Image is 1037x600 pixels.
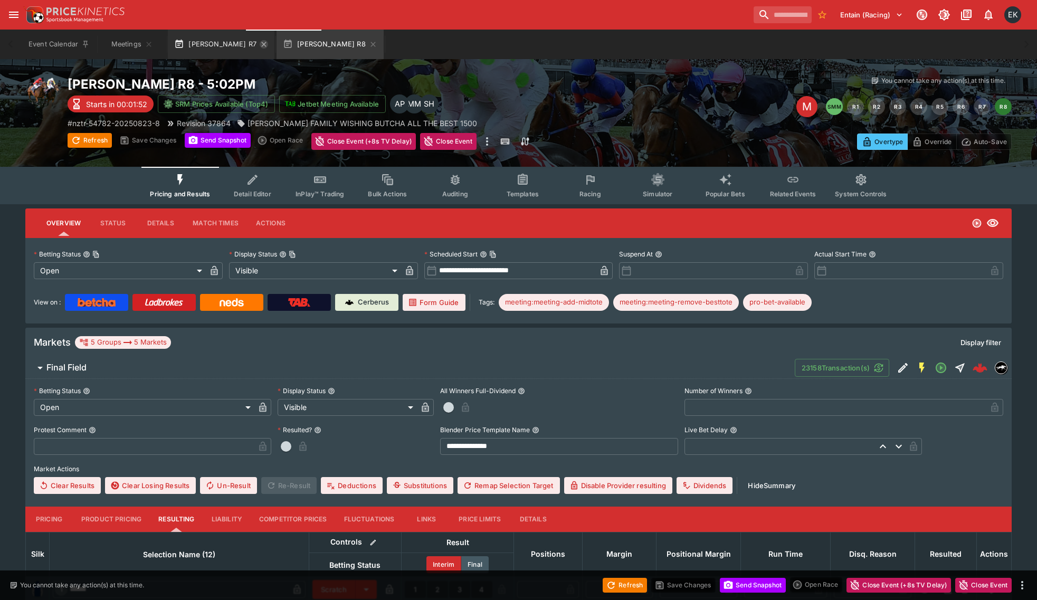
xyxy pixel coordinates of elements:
[278,425,312,434] p: Resulted?
[514,532,583,576] th: Positions
[405,94,424,113] div: Michela Marris
[318,559,392,572] span: Betting Status
[34,399,254,416] div: Open
[68,133,112,148] button: Refresh
[34,477,101,494] button: Clear Results
[150,190,210,198] span: Pricing and Results
[278,386,326,395] p: Display Status
[655,251,662,258] button: Suspend At
[950,358,969,377] button: Straight
[893,358,912,377] button: Edit Detail
[145,298,183,307] img: Ladbrokes
[834,6,909,23] button: Select Tenant
[450,507,509,532] button: Price Limits
[931,98,948,115] button: R5
[220,298,243,307] img: Neds
[229,262,401,279] div: Visible
[79,336,167,349] div: 5 Groups 5 Markets
[89,211,137,236] button: Status
[935,361,947,374] svg: Open
[857,134,908,150] button: Overtype
[507,190,539,198] span: Templates
[255,133,307,148] div: split button
[643,190,672,198] span: Simulator
[977,532,1012,576] th: Actions
[499,294,609,311] div: Betting Target: cerberus
[46,17,103,22] img: Sportsbook Management
[46,362,87,373] h6: Final Field
[34,425,87,434] p: Protest Comment
[424,250,478,259] p: Scheduled Start
[86,99,147,110] p: Starts in 00:01:52
[910,98,927,115] button: R4
[868,98,885,115] button: R2
[979,5,998,24] button: Notifications
[20,580,144,590] p: You cannot take any action(s) at this time.
[489,251,497,258] button: Copy To Clipboard
[770,190,816,198] span: Related Events
[954,334,1007,351] button: Display filter
[390,94,409,113] div: Allan Pollitt
[720,578,786,593] button: Send Snapshot
[677,477,732,494] button: Dividends
[247,211,294,236] button: Actions
[826,98,1012,115] nav: pagination navigation
[335,294,398,311] a: Cerberus
[279,95,386,113] button: Jetbet Meeting Available
[881,76,1005,85] p: You cannot take any action(s) at this time.
[345,298,354,307] img: Cerberus
[26,532,50,576] th: Silk
[83,387,90,395] button: Betting Status
[92,251,100,258] button: Copy To Clipboard
[261,477,317,494] span: Re-Result
[23,4,44,25] img: PriceKinetics Logo
[248,118,477,129] p: [PERSON_NAME] FAMILY WISHING BUTCHA ALL THE BEST 1500
[184,211,247,236] button: Match Times
[368,190,407,198] span: Bulk Actions
[743,297,812,308] span: pro-bet-available
[34,461,1003,477] label: Market Actions
[874,136,903,147] p: Overtype
[403,294,465,311] a: Form Guide
[1016,579,1029,592] button: more
[279,251,287,258] button: Display StatusCopy To Clipboard
[969,357,991,378] a: 490ce392-2649-44b3-b0c4-e1ce6049ccb6
[358,297,389,308] p: Cerberus
[237,118,477,129] div: CHITTICK FAMILY WISHING BUTCHA ALL THE BEST 1500
[285,99,296,109] img: jetbet-logo.svg
[684,386,743,395] p: Number of Winners
[200,477,256,494] button: Un-Result
[956,134,1012,150] button: Auto-Save
[869,251,876,258] button: Actual Start Time
[795,359,889,377] button: 23158Transaction(s)
[366,536,380,549] button: Bulk edit
[955,578,1012,593] button: Close Event
[479,294,494,311] label: Tags:
[480,251,487,258] button: Scheduled StartCopy To Clipboard
[168,30,274,59] button: [PERSON_NAME] R7
[925,136,952,147] p: Override
[426,556,461,573] button: Interim
[234,190,271,198] span: Detail Editor
[25,357,795,378] button: Final Field
[847,98,864,115] button: R1
[251,507,336,532] button: Competitor Prices
[403,507,450,532] button: Links
[684,425,728,434] p: Live Bet Delay
[278,399,417,416] div: Visible
[835,190,887,198] span: System Controls
[309,532,401,553] th: Controls
[826,98,843,115] button: SMM
[137,211,184,236] button: Details
[907,134,956,150] button: Override
[402,532,514,553] th: Result
[995,361,1007,374] div: nztr
[846,578,951,593] button: Close Event (+8s TV Delay)
[706,190,745,198] span: Popular Bets
[583,532,657,576] th: Margin
[619,250,653,259] p: Suspend At
[532,426,539,434] button: Blender Price Template Name
[953,98,969,115] button: R6
[995,362,1007,374] img: nztr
